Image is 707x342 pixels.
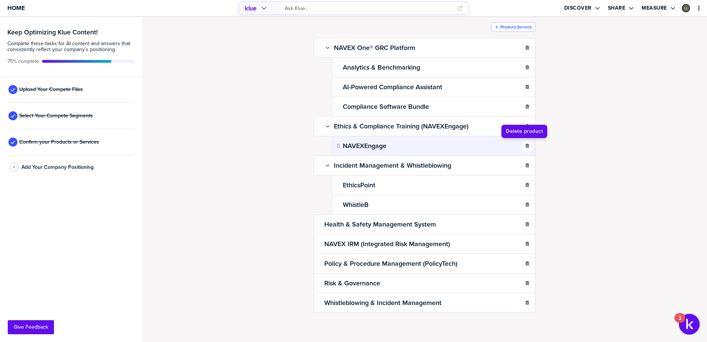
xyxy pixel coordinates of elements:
h2: Incident Management & Whistleblowing [332,160,453,171]
span: Confirm your Products or Services [19,139,99,145]
h2: Compliance Software Bundle [341,101,430,112]
h2: NAVEXEngage [341,141,388,151]
h2: Whistleblowing & Incident Management [323,298,443,308]
h2: Analytics & Benchmarking [341,62,422,73]
h2: NAVEX One® GRC Platform [332,43,417,53]
button: Give Feedback [8,320,54,334]
h2: Risk & Governance [323,278,382,288]
label: Product/Service [500,24,532,30]
span: Complete these tasks for AI content and answers that consistently reflect your company’s position... [7,41,135,53]
h2: EthicsPoint [341,180,377,190]
span: Select Your Compete Segments [19,113,93,119]
label: Discover [564,5,592,11]
h2: Ethics & Compliance Training (NAVEXEngage) [332,121,470,131]
label: Measure [642,5,667,11]
a: Edit Profile [681,3,691,13]
h2: Policy & Procedure Management (PolicyTech) [323,258,459,269]
span: Add Your Company Positioning [21,164,94,170]
button: Open Resource Center, 3 new notifications [679,314,700,335]
span: 4 [13,164,15,170]
h3: Keep Optimizing Klue Content! [7,29,135,36]
h2: AI-Powered Compliance Assistant [341,82,444,92]
h2: Health & Safety Management System [323,219,437,229]
img: 57d6dcb9b6d4b3943da97fe41573ba18-sml.png [683,5,689,11]
input: Ask Klue... [285,2,452,14]
h2: NAVEX IRM (Integrated Risk Management) [323,239,451,249]
span: Delete product [506,128,543,135]
div: 3 [678,318,681,328]
h2: WhistleB [341,199,370,210]
span: Upload Your Compete Files [19,87,83,93]
span: Active [7,58,39,64]
span: Home [7,5,25,11]
label: Share [608,5,626,11]
div: Lindsay Lawler [682,4,690,12]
